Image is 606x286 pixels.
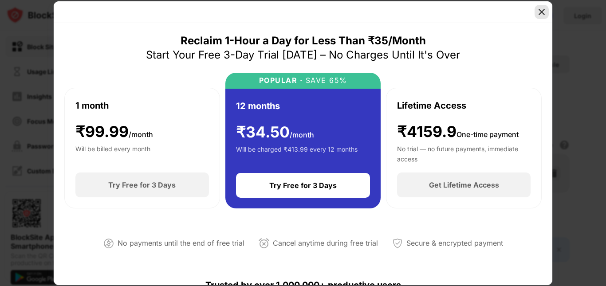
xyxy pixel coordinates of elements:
[397,99,466,112] div: Lifetime Access
[406,237,503,250] div: Secure & encrypted payment
[236,123,314,141] div: ₹ 34.50
[456,130,519,139] span: One-time payment
[75,99,109,112] div: 1 month
[75,144,150,162] div: Will be billed every month
[392,238,403,249] img: secured-payment
[303,76,347,85] div: SAVE 65%
[290,130,314,139] span: /month
[273,237,378,250] div: Cancel anytime during free trial
[181,34,426,48] div: Reclaim 1-Hour a Day for Less Than ₹35/Month
[429,180,499,189] div: Get Lifetime Access
[397,144,531,162] div: No trial — no future payments, immediate access
[259,238,269,249] img: cancel-anytime
[397,123,519,141] div: ₹4159.9
[259,76,303,85] div: POPULAR ·
[108,180,176,189] div: Try Free for 3 Days
[129,130,153,139] span: /month
[103,238,114,249] img: not-paying
[236,145,358,162] div: Will be charged ₹413.99 every 12 months
[118,237,244,250] div: No payments until the end of free trial
[269,181,337,190] div: Try Free for 3 Days
[75,123,153,141] div: ₹ 99.99
[146,48,460,62] div: Start Your Free 3-Day Trial [DATE] – No Charges Until It's Over
[236,99,280,113] div: 12 months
